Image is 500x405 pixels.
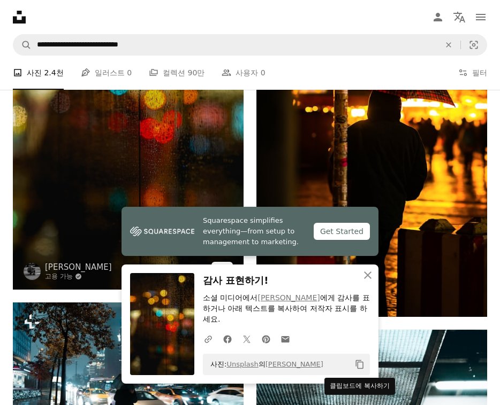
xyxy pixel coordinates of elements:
[314,223,370,240] div: Get Started
[276,328,295,349] a: 이메일로 공유에 공유
[218,328,237,349] a: Facebook에 공유
[13,113,244,122] a: 밤에 도시 거리의 흐릿한 사진
[130,223,194,239] img: file-1747939142011-51e5cc87e3c9
[13,11,26,24] a: 홈 — Unsplash
[149,56,204,90] a: 컬렉션 90만
[188,67,205,79] span: 90만
[324,378,395,395] div: 클립보드에 복사하기
[427,6,449,28] a: 로그인 / 가입
[461,35,487,55] button: 시각적 검색
[257,293,320,302] a: [PERSON_NAME]
[226,360,258,368] a: Unsplash
[256,139,487,149] a: 우산을 들고 거리를 걷는 사람
[437,35,460,55] button: 삭제
[127,67,132,79] span: 0
[266,360,323,368] a: [PERSON_NAME]
[237,328,256,349] a: Twitter에 공유
[351,355,369,373] button: 클립보드에 복사하기
[203,273,370,289] h3: 감사 표현하기!
[222,56,265,90] a: 사용자 0
[13,35,32,55] button: Unsplash 검색
[458,56,487,90] button: 필터
[449,6,470,28] button: 언어
[24,263,41,280] img: Jahanzeb Ahsan의 프로필로 이동
[203,293,370,325] p: 소셜 미디어에서 에게 감사를 표하거나 아래 텍스트를 복사하여 저작자 표시를 하세요.
[470,6,491,28] button: 메뉴
[203,215,305,247] span: Squarespace simplifies everything—from setup to management to marketing.
[256,328,276,349] a: Pinterest에 공유
[45,272,112,281] a: 고용 가능
[81,56,132,90] a: 일러스트 0
[45,262,112,272] a: [PERSON_NAME]
[205,356,323,373] span: 사진: 의
[13,374,244,384] a: 비 오는 밤에 우산을 들고 있는 사람
[261,67,266,79] span: 0
[13,34,487,56] form: 사이트 전체에서 이미지 찾기
[122,207,378,256] a: Squarespace simplifies everything—from setup to management to marketing.Get Started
